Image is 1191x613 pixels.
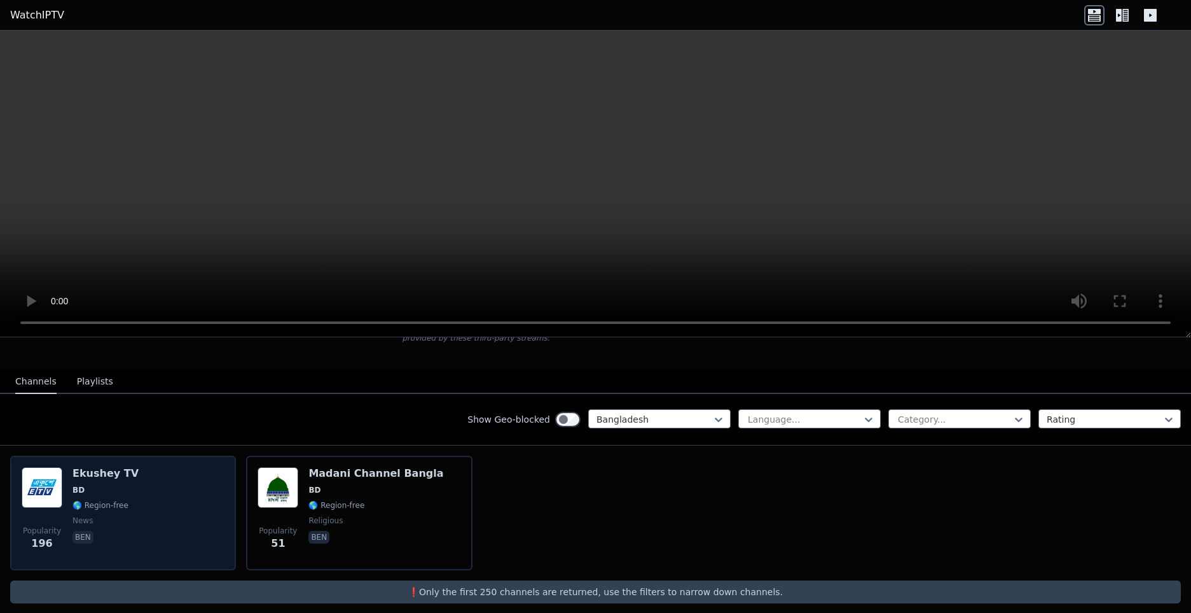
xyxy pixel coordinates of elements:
span: news [72,516,93,526]
span: BD [308,485,320,495]
span: Popularity [259,526,297,536]
p: ben [72,531,93,544]
span: Popularity [23,526,61,536]
p: ben [308,531,329,544]
h6: Madani Channel Bangla [308,467,443,480]
span: 🌎 Region-free [72,500,128,511]
h6: Ekushey TV [72,467,139,480]
label: Show Geo-blocked [467,413,550,426]
a: WatchIPTV [10,8,64,23]
span: 51 [271,536,285,551]
p: ❗️Only the first 250 channels are returned, use the filters to narrow down channels. [15,586,1176,598]
span: 196 [31,536,52,551]
span: 🌎 Region-free [308,500,364,511]
button: Playlists [77,370,113,394]
img: Madani Channel Bangla [258,467,298,508]
button: Channels [15,370,57,394]
span: religious [308,516,343,526]
span: BD [72,485,85,495]
img: Ekushey TV [22,467,62,508]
